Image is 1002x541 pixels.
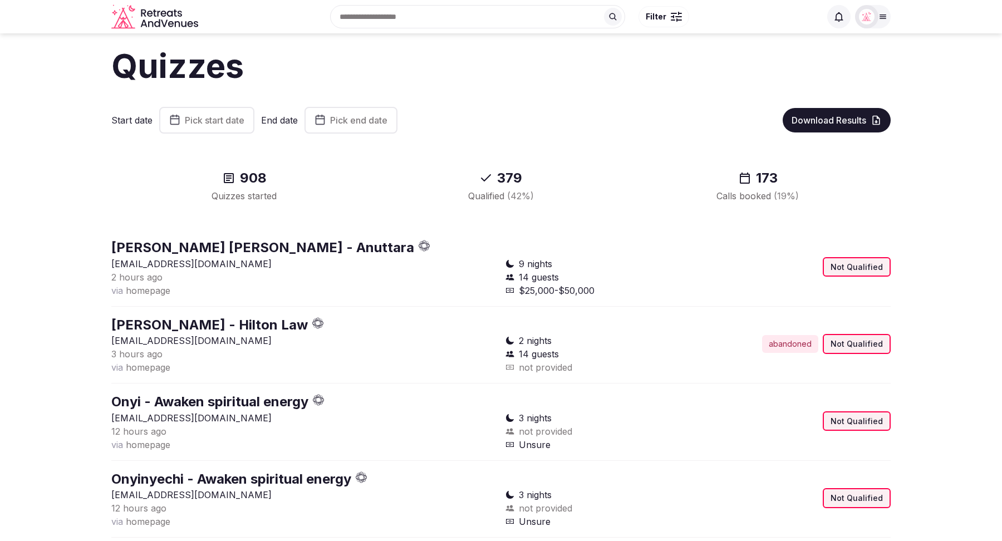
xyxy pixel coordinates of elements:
[111,362,123,373] span: via
[823,334,891,354] div: Not Qualified
[111,347,163,361] button: 3 hours ago
[792,115,866,126] span: Download Results
[304,107,397,134] button: Pick end date
[111,392,308,411] button: Onyi - Awaken spiritual energy
[330,115,387,126] span: Pick end date
[129,189,359,203] div: Quizzes started
[643,189,873,203] div: Calls booked
[823,257,891,277] div: Not Qualified
[823,488,891,508] div: Not Qualified
[111,425,166,438] button: 12 hours ago
[111,238,414,257] button: [PERSON_NAME] [PERSON_NAME] - Anuttara
[111,471,351,487] a: Onyinyechi - Awaken spiritual energy
[185,115,244,126] span: Pick start date
[386,169,616,187] div: 379
[519,425,572,438] span: not provided
[111,334,497,347] p: [EMAIL_ADDRESS][DOMAIN_NAME]
[505,515,694,528] div: Unsure
[111,411,497,425] p: [EMAIL_ADDRESS][DOMAIN_NAME]
[505,438,694,451] div: Unsure
[643,169,873,187] div: 173
[638,6,689,27] button: Filter
[111,470,351,489] button: Onyinyechi - Awaken spiritual energy
[519,347,559,361] span: 14 guests
[505,284,694,297] div: $25,000-$50,000
[126,285,170,296] span: homepage
[111,439,123,450] span: via
[111,4,200,29] a: Visit the homepage
[126,439,170,450] span: homepage
[646,11,666,22] span: Filter
[823,411,891,431] div: Not Qualified
[505,361,694,374] div: not provided
[519,501,572,515] span: not provided
[111,394,308,410] a: Onyi - Awaken spiritual energy
[111,285,123,296] span: via
[111,501,166,515] button: 12 hours ago
[519,334,552,347] span: 2 nights
[507,190,534,201] span: ( 42 %)
[111,42,891,89] h1: Quizzes
[126,516,170,527] span: homepage
[859,9,875,24] img: Matt Grant Oakes
[762,335,818,353] div: abandoned
[519,488,552,501] span: 3 nights
[111,272,163,283] span: 2 hours ago
[111,270,163,284] button: 2 hours ago
[159,107,254,134] button: Pick start date
[111,516,123,527] span: via
[261,114,298,126] label: End date
[111,114,153,126] label: Start date
[129,169,359,187] div: 908
[774,190,799,201] span: ( 19 %)
[111,503,166,514] span: 12 hours ago
[111,4,200,29] svg: Retreats and Venues company logo
[519,257,552,270] span: 9 nights
[126,362,170,373] span: homepage
[386,189,616,203] div: Qualified
[111,317,308,333] a: [PERSON_NAME] - Hilton Law
[111,488,497,501] p: [EMAIL_ADDRESS][DOMAIN_NAME]
[111,257,497,270] p: [EMAIL_ADDRESS][DOMAIN_NAME]
[111,426,166,437] span: 12 hours ago
[519,270,559,284] span: 14 guests
[111,239,414,255] a: [PERSON_NAME] [PERSON_NAME] - Anuttara
[519,411,552,425] span: 3 nights
[111,348,163,360] span: 3 hours ago
[111,316,308,335] button: [PERSON_NAME] - Hilton Law
[783,108,891,132] button: Download Results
